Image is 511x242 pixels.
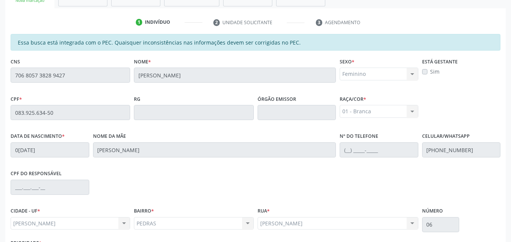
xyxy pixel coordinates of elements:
label: CPF do responsável [11,168,62,180]
label: Data de nascimento [11,131,65,142]
label: Celular/WhatsApp [422,131,470,142]
input: __/__/____ [11,142,89,157]
label: CPF [11,93,22,105]
label: Órgão emissor [258,93,296,105]
input: (__) _____-_____ [340,142,418,157]
label: Está gestante [422,56,458,68]
label: Nome da mãe [93,131,126,142]
label: Número [422,205,443,217]
label: CNS [11,56,20,68]
label: Sexo [340,56,354,68]
div: Indivíduo [145,19,170,26]
input: (__) _____-_____ [422,142,501,157]
label: Nº do Telefone [340,131,378,142]
label: CIDADE - UF [11,205,40,217]
div: Essa busca está integrada com o PEC. Quaisquer inconsistências nas informações devem ser corrigid... [11,34,500,51]
input: ___.___.___-__ [11,180,89,195]
label: BAIRRO [134,205,154,217]
label: Raça/cor [340,93,366,105]
label: Nome [134,56,151,68]
div: 1 [136,19,143,26]
label: RG [134,93,140,105]
label: Rua [258,205,270,217]
label: Sim [430,68,440,76]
